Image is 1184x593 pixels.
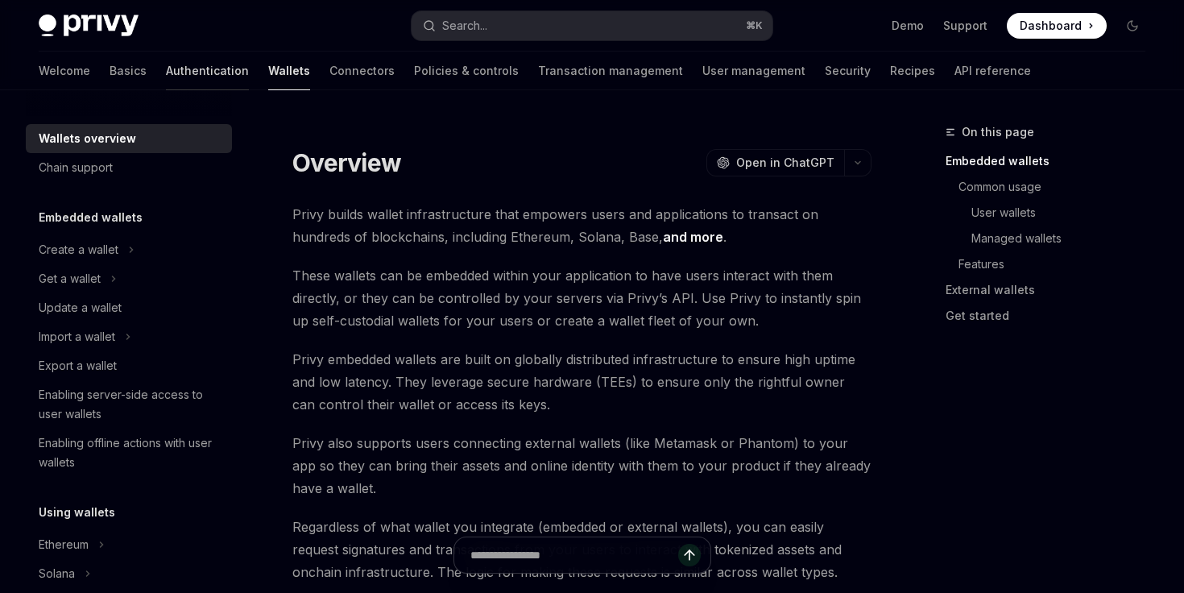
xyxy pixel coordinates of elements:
[39,52,90,90] a: Welcome
[971,226,1158,251] a: Managed wallets
[958,174,1158,200] a: Common usage
[26,429,232,477] a: Enabling offline actions with user wallets
[292,432,871,500] span: Privy also supports users connecting external wallets (like Metamask or Phantom) to your app so t...
[26,351,232,380] a: Export a wallet
[736,155,834,171] span: Open in ChatGPT
[943,18,987,34] a: Support
[166,52,249,90] a: Authentication
[26,124,232,153] a: Wallets overview
[890,52,935,90] a: Recipes
[39,208,143,227] h5: Embedded wallets
[39,535,89,554] div: Ethereum
[746,19,763,32] span: ⌘ K
[39,503,115,522] h5: Using wallets
[412,11,772,40] button: Search...⌘K
[26,380,232,429] a: Enabling server-side access to user wallets
[892,18,924,34] a: Demo
[663,229,723,246] a: and more
[954,52,1031,90] a: API reference
[825,52,871,90] a: Security
[946,303,1158,329] a: Get started
[110,52,147,90] a: Basics
[39,269,101,288] div: Get a wallet
[39,385,222,424] div: Enabling server-side access to user wallets
[39,15,139,37] img: dark logo
[958,251,1158,277] a: Features
[39,240,118,259] div: Create a wallet
[706,149,844,176] button: Open in ChatGPT
[442,16,487,35] div: Search...
[268,52,310,90] a: Wallets
[39,158,113,177] div: Chain support
[329,52,395,90] a: Connectors
[292,203,871,248] span: Privy builds wallet infrastructure that empowers users and applications to transact on hundreds o...
[292,516,871,583] span: Regardless of what wallet you integrate (embedded or external wallets), you can easily request si...
[1020,18,1082,34] span: Dashboard
[26,153,232,182] a: Chain support
[292,348,871,416] span: Privy embedded wallets are built on globally distributed infrastructure to ensure high uptime and...
[39,129,136,148] div: Wallets overview
[702,52,805,90] a: User management
[26,293,232,322] a: Update a wallet
[962,122,1034,142] span: On this page
[1120,13,1145,39] button: Toggle dark mode
[1007,13,1107,39] a: Dashboard
[538,52,683,90] a: Transaction management
[39,433,222,472] div: Enabling offline actions with user wallets
[678,544,701,566] button: Send message
[292,148,401,177] h1: Overview
[39,564,75,583] div: Solana
[39,327,115,346] div: Import a wallet
[946,148,1158,174] a: Embedded wallets
[292,264,871,332] span: These wallets can be embedded within your application to have users interact with them directly, ...
[414,52,519,90] a: Policies & controls
[39,298,122,317] div: Update a wallet
[946,277,1158,303] a: External wallets
[971,200,1158,226] a: User wallets
[39,356,117,375] div: Export a wallet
